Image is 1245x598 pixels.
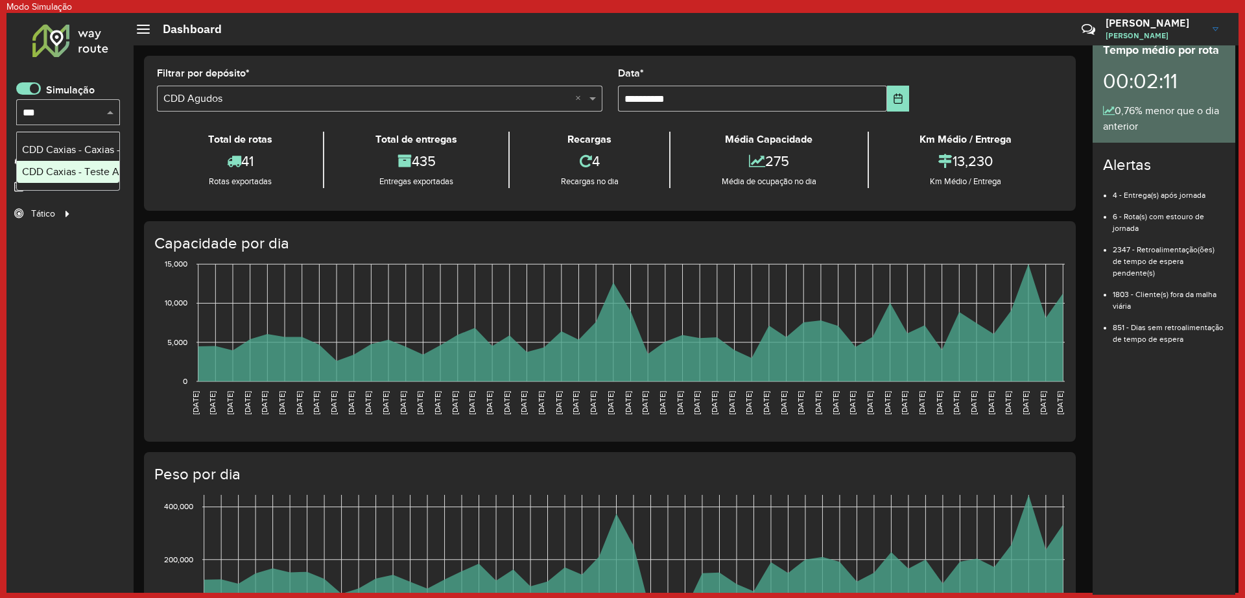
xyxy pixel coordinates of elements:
[1039,391,1047,414] text: [DATE]
[208,391,217,414] text: [DATE]
[31,207,55,221] span: Tático
[191,391,200,414] text: [DATE]
[887,86,910,112] button: Choose Date
[16,132,120,191] ng-dropdown-panel: Options list
[674,175,864,188] div: Média de ocupação no dia
[814,391,822,414] text: [DATE]
[1113,312,1225,345] li: 851 - Dias sem retroalimentação de tempo de espera
[243,391,252,414] text: [DATE]
[154,465,1063,484] h4: Peso por dia
[468,391,476,414] text: [DATE]
[278,391,286,414] text: [DATE]
[589,391,597,414] text: [DATE]
[676,391,684,414] text: [DATE]
[513,132,666,147] div: Recargas
[150,22,222,36] h2: Dashboard
[1106,17,1203,29] h3: [PERSON_NAME]
[513,147,666,175] div: 4
[571,391,580,414] text: [DATE]
[513,175,666,188] div: Recargas no dia
[165,259,187,268] text: 15,000
[693,391,701,414] text: [DATE]
[6,200,75,226] a: Tático
[399,391,407,414] text: [DATE]
[1113,279,1225,312] li: 1803 - Cliente(s) fora da malha viária
[160,147,320,175] div: 41
[987,391,995,414] text: [DATE]
[1056,391,1064,414] text: [DATE]
[674,147,864,175] div: 275
[1021,391,1030,414] text: [DATE]
[952,391,960,414] text: [DATE]
[329,391,338,414] text: [DATE]
[485,391,493,414] text: [DATE]
[866,391,874,414] text: [DATE]
[796,391,805,414] text: [DATE]
[160,132,320,147] div: Total de rotas
[900,391,908,414] text: [DATE]
[1103,156,1225,174] h4: Alertas
[503,391,511,414] text: [DATE]
[295,391,303,414] text: [DATE]
[883,391,892,414] text: [DATE]
[16,99,120,125] ng-select: CDD Paranagua - Teste Algoritmo PyVRP
[872,175,1060,188] div: Km Médio / Entrega
[327,147,504,175] div: 435
[872,147,1060,175] div: 13,230
[165,299,187,307] text: 10,000
[347,391,355,414] text: [DATE]
[1103,103,1225,134] div: 0,76% menor que o dia anterior
[779,391,788,414] text: [DATE]
[167,338,187,346] text: 5,000
[1103,42,1225,59] div: Tempo médio por rota
[260,391,268,414] text: [DATE]
[451,391,459,414] text: [DATE]
[46,82,95,98] label: Simulação
[164,503,193,511] text: 400,000
[6,174,91,200] a: Cadastros
[364,391,372,414] text: [DATE]
[537,391,545,414] text: [DATE]
[416,391,424,414] text: [DATE]
[674,132,864,147] div: Média Capacidade
[312,391,320,414] text: [DATE]
[969,391,978,414] text: [DATE]
[554,391,563,414] text: [DATE]
[618,66,644,81] label: Data
[1004,391,1012,414] text: [DATE]
[1103,59,1225,103] div: 00:02:11
[744,391,753,414] text: [DATE]
[183,377,187,385] text: 0
[164,555,193,564] text: 200,000
[658,391,667,414] text: [DATE]
[1106,30,1203,42] span: [PERSON_NAME]
[160,175,320,188] div: Rotas exportadas
[606,391,615,414] text: [DATE]
[327,175,504,188] div: Entregas exportadas
[762,391,770,414] text: [DATE]
[381,391,390,414] text: [DATE]
[6,147,101,173] a: Roteirizador
[872,132,1060,147] div: Km Médio / Entrega
[641,391,649,414] text: [DATE]
[22,164,114,180] div: CDD Caxias - Teste Algoritmo PyVRP
[935,391,943,414] text: [DATE]
[22,142,114,158] div: CDD Caxias - Caxias - Integração
[1113,180,1225,201] li: 4 - Entrega(s) após jornada
[1113,201,1225,234] li: 6 - Rota(s) com estouro de jornada
[831,391,840,414] text: [DATE]
[728,391,736,414] text: [DATE]
[575,91,586,106] span: Clear all
[918,391,926,414] text: [DATE]
[710,391,718,414] text: [DATE]
[327,132,504,147] div: Total de entregas
[157,66,250,81] label: Filtrar por depósito
[1106,12,1228,46] a: [PERSON_NAME][PERSON_NAME]
[624,391,632,414] text: [DATE]
[226,391,234,414] text: [DATE]
[1113,234,1225,279] li: 2347 - Retroalimentação(ões) de tempo de espera pendente(s)
[1074,16,1102,43] a: Contato Rápido
[433,391,442,414] text: [DATE]
[848,391,857,414] text: [DATE]
[154,234,1063,253] h4: Capacidade por dia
